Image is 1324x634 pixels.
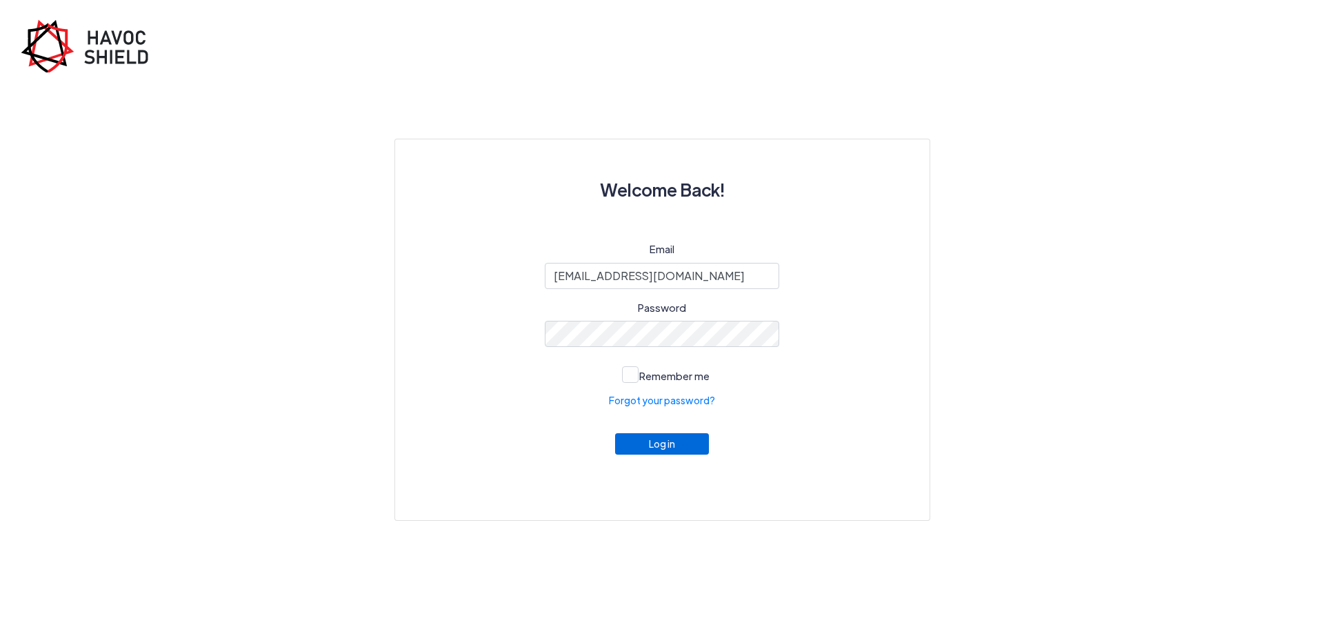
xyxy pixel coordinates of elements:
h3: Welcome Back! [428,172,896,207]
span: Remember me [639,369,710,382]
label: Password [638,300,686,316]
a: Forgot your password? [609,393,715,408]
label: Email [650,241,674,257]
button: Log in [615,433,709,455]
img: havoc-shield-register-logo.png [21,19,159,72]
iframe: Chat Widget [1094,485,1324,634]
